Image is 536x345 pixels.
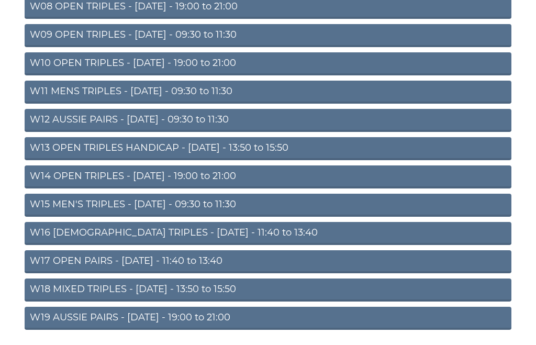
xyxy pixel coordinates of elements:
a: W09 OPEN TRIPLES - [DATE] - 09:30 to 11:30 [25,25,511,48]
a: W19 AUSSIE PAIRS - [DATE] - 19:00 to 21:00 [25,307,511,330]
a: W10 OPEN TRIPLES - [DATE] - 19:00 to 21:00 [25,53,511,76]
a: W14 OPEN TRIPLES - [DATE] - 19:00 to 21:00 [25,166,511,189]
a: W17 OPEN PAIRS - [DATE] - 11:40 to 13:40 [25,251,511,274]
a: W16 [DEMOGRAPHIC_DATA] TRIPLES - [DATE] - 11:40 to 13:40 [25,222,511,246]
a: W13 OPEN TRIPLES HANDICAP - [DATE] - 13:50 to 15:50 [25,138,511,161]
a: W11 MENS TRIPLES - [DATE] - 09:30 to 11:30 [25,81,511,104]
a: W12 AUSSIE PAIRS - [DATE] - 09:30 to 11:30 [25,109,511,132]
a: W18 MIXED TRIPLES - [DATE] - 13:50 to 15:50 [25,279,511,302]
a: W15 MEN'S TRIPLES - [DATE] - 09:30 to 11:30 [25,194,511,217]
